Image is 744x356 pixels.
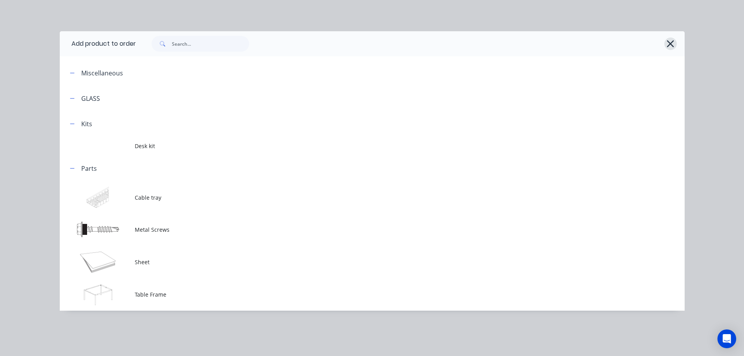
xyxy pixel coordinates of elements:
[135,142,575,150] span: Desk kit
[81,94,100,103] div: GLASS
[81,119,92,129] div: Kits
[60,31,136,56] div: Add product to order
[81,164,97,173] div: Parts
[717,329,736,348] div: Open Intercom Messenger
[135,193,575,202] span: Cable tray
[135,290,575,299] span: Table Frame
[135,225,575,234] span: Metal Screws
[135,258,575,266] span: Sheet
[172,36,249,52] input: Search...
[81,68,123,78] div: Miscellaneous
